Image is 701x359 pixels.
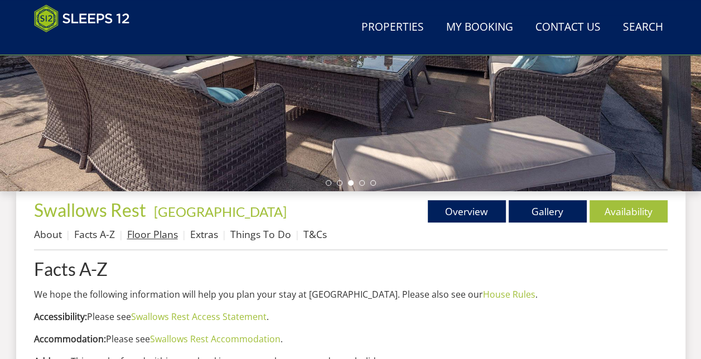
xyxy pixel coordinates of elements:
a: About [34,227,62,241]
a: Extras [190,227,218,241]
strong: Accommodation: [34,333,106,345]
a: Properties [357,15,428,40]
span: Swallows Rest [34,199,146,221]
p: We hope the following information will help you plan your stay at [GEOGRAPHIC_DATA]. Please also ... [34,288,668,301]
a: Swallows Rest [34,199,149,221]
a: Search [618,15,668,40]
a: Swallows Rest Accommodation [150,333,281,345]
a: Gallery [509,200,587,222]
a: Things To Do [230,227,291,241]
iframe: Customer reviews powered by Trustpilot [28,39,146,48]
a: Overview [428,200,506,222]
img: Sleeps 12 [34,4,130,32]
span: - [149,203,287,220]
a: Contact Us [531,15,605,40]
a: T&Cs [303,227,327,241]
a: Floor Plans [127,227,178,241]
strong: Accessibility: [34,311,87,323]
a: My Booking [442,15,518,40]
p: Please see . [34,310,668,323]
a: Facts A-Z [34,259,668,279]
a: Facts A-Z [74,227,115,241]
a: Swallows Rest Access Statement [131,311,267,323]
p: Please see . [34,332,668,346]
a: House Rules [483,288,535,300]
a: [GEOGRAPHIC_DATA] [154,203,287,220]
a: Availability [589,200,668,222]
